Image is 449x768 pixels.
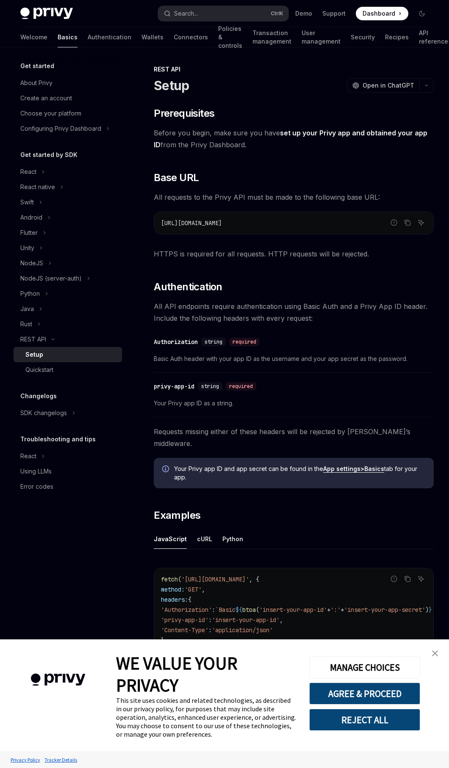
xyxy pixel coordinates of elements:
div: Authorization [154,338,198,346]
strong: Basics [364,465,384,472]
button: Toggle NodeJS (server-auth) section [14,271,122,286]
a: set up your Privy app and obtained your app ID [154,129,427,149]
a: Using LLMs [14,464,122,479]
button: Report incorrect code [388,573,399,584]
span: 'insert-your-app-secret' [344,606,425,614]
a: Welcome [20,27,47,47]
span: Open in ChatGPT [363,81,414,90]
span: ( [178,575,181,583]
span: } [161,636,164,644]
a: Demo [295,9,312,18]
div: NodeJS [20,258,43,268]
a: Privacy Policy [8,752,42,767]
span: method: [161,586,185,593]
div: Python [20,289,40,299]
div: Search... [174,8,198,19]
span: string [201,383,219,390]
div: About Privy [20,78,53,88]
a: Authentication [88,27,131,47]
button: Toggle Python section [14,286,122,301]
div: JavaScript [154,529,187,549]
span: 'insert-your-app-id' [212,616,280,624]
span: Your Privy app ID and app secret can be found in the tab for your app. [174,465,425,482]
span: WE VALUE YOUR PRIVACY [116,652,237,696]
div: Java [20,304,34,314]
button: MANAGE CHOICES [309,656,420,678]
button: REJECT ALL [309,709,420,731]
span: ${ [236,606,242,614]
div: Python [222,529,243,549]
img: close banner [432,650,438,656]
a: Transaction management [252,27,291,47]
span: , [280,616,283,624]
div: This site uses cookies and related technologies, as described in our privacy policy, for purposes... [116,696,297,738]
div: Unity [20,243,34,253]
button: Toggle React section [14,164,122,179]
strong: App settings [323,465,360,472]
span: Before you begin, make sure you have from the Privy Dashboard. [154,127,434,151]
button: Ask AI [416,573,427,584]
div: Rust [20,319,32,329]
div: REST API [154,65,434,74]
a: close banner [427,645,443,662]
a: Dashboard [356,7,408,20]
a: Setup [14,347,122,362]
button: Toggle React native section [14,179,122,195]
button: AGREE & PROCEED [309,683,420,705]
span: HTTPS is required for all requests. HTTP requests will be rejected. [154,248,434,260]
span: 'Authorization' [161,606,212,614]
h5: Troubleshooting and tips [20,434,96,444]
a: Support [322,9,346,18]
span: All requests to the Privy API must be made to the following base URL: [154,191,434,203]
a: Create an account [14,91,122,106]
span: Ctrl K [271,10,283,17]
a: Error codes [14,479,122,494]
div: Flutter [20,228,38,238]
div: Configuring Privy Dashboard [20,124,101,134]
a: User management [302,27,341,47]
span: : [208,626,212,634]
button: Toggle dark mode [415,7,429,20]
a: API reference [419,27,448,47]
button: Open in ChatGPT [347,78,419,93]
span: Basic Auth header with your app ID as the username and your app secret as the password. [154,354,434,364]
svg: Info [162,465,171,474]
h1: Setup [154,78,189,93]
div: Swift [20,197,34,207]
span: string [205,339,222,345]
h5: Get started by SDK [20,150,78,160]
div: REST API [20,334,46,344]
span: Requests missing either of these headers will be rejected by [PERSON_NAME]’s middleware. [154,426,434,449]
div: React native [20,182,55,192]
span: [URL][DOMAIN_NAME] [161,219,222,227]
span: fetch [161,575,178,583]
a: Basics [58,27,78,47]
a: Policies & controls [218,27,242,47]
button: Toggle Rust section [14,317,122,332]
span: ( [256,606,259,614]
span: btoa [242,606,256,614]
div: Choose your platform [20,108,81,118]
img: company logo [13,661,103,698]
div: React [20,167,36,177]
div: SDK changelogs [20,408,67,418]
div: Quickstart [25,365,53,375]
button: Toggle Flutter section [14,225,122,240]
button: Ask AI [416,217,427,228]
h5: Get started [20,61,54,71]
span: { [188,596,191,603]
a: Connectors [174,27,208,47]
button: Report incorrect code [388,217,399,228]
div: NodeJS (server-auth) [20,273,82,284]
div: Android [20,212,42,223]
span: Prerequisites [154,107,214,120]
span: Your Privy app ID as a string. [154,398,434,408]
button: Toggle Unity section [14,240,122,256]
button: Toggle SDK changelogs section [14,405,122,421]
button: Toggle NodeJS section [14,256,122,271]
button: Copy the contents from the code block [402,217,413,228]
span: 'application/json' [212,626,273,634]
div: Setup [25,350,43,360]
h5: Changelogs [20,391,57,401]
span: Base URL [154,171,199,184]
